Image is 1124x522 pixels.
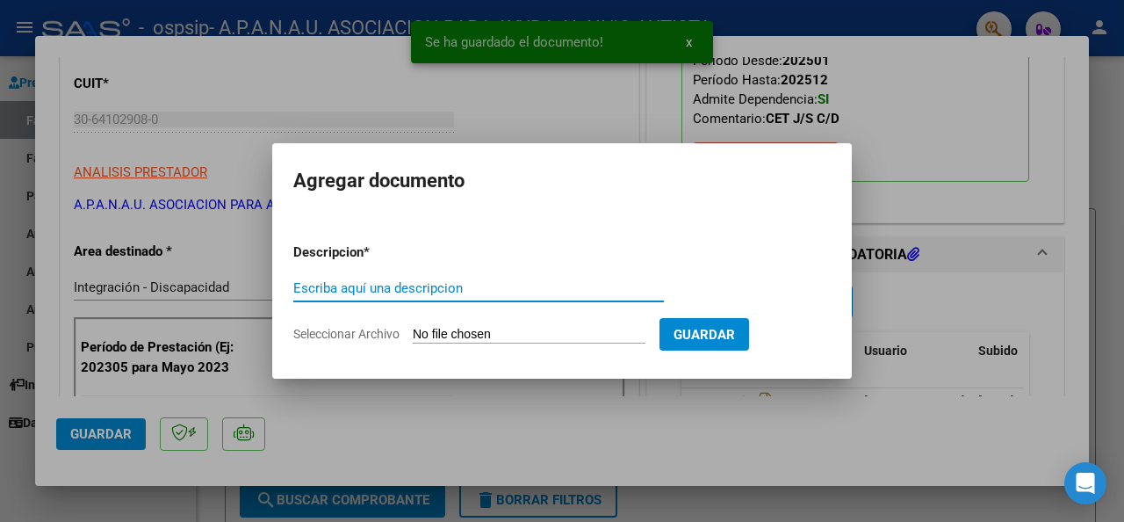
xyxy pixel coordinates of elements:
[293,327,400,341] span: Seleccionar Archivo
[659,318,749,351] button: Guardar
[293,243,455,263] p: Descripcion
[674,327,735,343] span: Guardar
[293,164,831,198] h2: Agregar documento
[1064,462,1106,504] div: Open Intercom Messenger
